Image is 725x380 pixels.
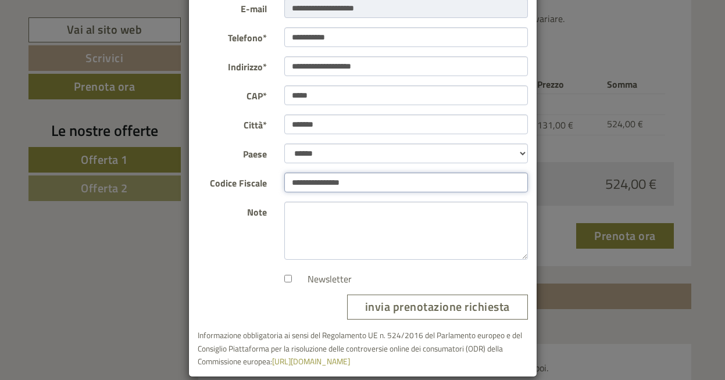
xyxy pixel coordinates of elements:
[189,173,276,190] label: Codice Fiscale
[296,273,352,286] label: Newsletter
[189,56,276,74] label: Indirizzo*
[189,144,276,161] label: Paese
[198,329,522,368] small: Informazione obbligatoria ai sensi del Regolamento UE n. 524/2016 del Parlamento europeo e del Co...
[272,356,350,367] a: [URL][DOMAIN_NAME]
[189,202,276,219] label: Note
[189,27,276,45] label: Telefono*
[347,295,528,320] button: invia prenotazione richiesta
[189,114,276,132] label: Città*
